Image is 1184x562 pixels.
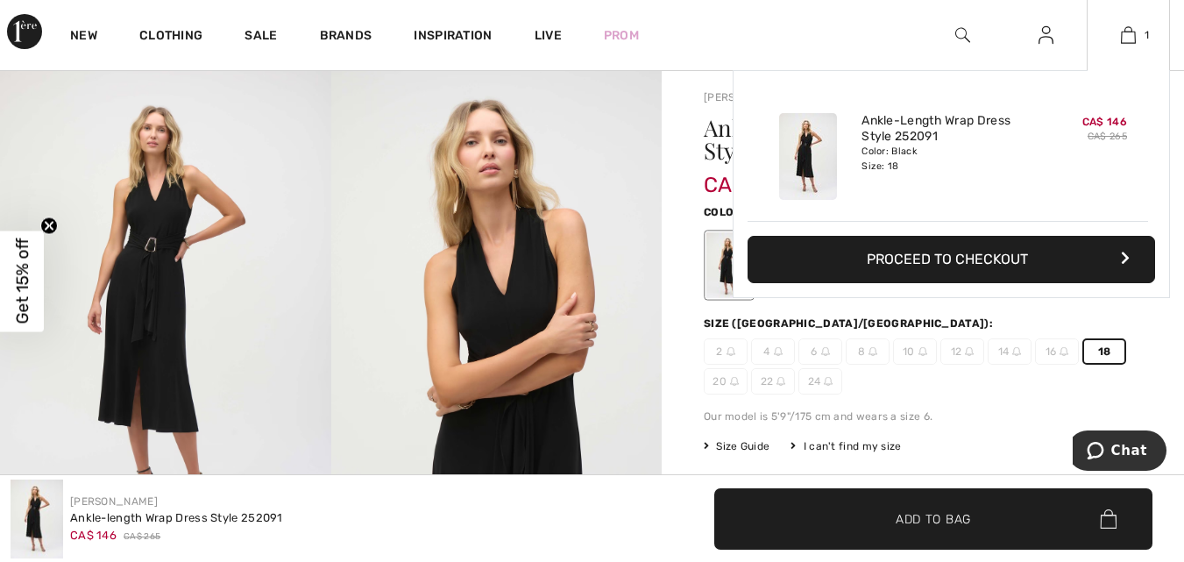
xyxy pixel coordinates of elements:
[704,438,769,454] span: Size Guide
[704,316,996,331] div: Size ([GEOGRAPHIC_DATA]/[GEOGRAPHIC_DATA]):
[139,28,202,46] a: Clothing
[70,28,97,46] a: New
[1073,430,1166,474] iframe: Opens a widget where you can chat to one of our agents
[704,409,1142,424] div: Our model is 5'9"/175 cm and wears a size 6.
[955,25,970,46] img: search the website
[40,217,58,234] button: Close teaser
[704,368,748,395] span: 20
[1100,509,1117,529] img: Bag.svg
[1082,116,1127,128] span: CA$ 146
[70,529,117,542] span: CA$ 146
[896,509,971,528] span: Add to Bag
[704,338,748,365] span: 2
[320,28,372,46] a: Brands
[791,438,901,454] div: I can't find my size
[714,488,1152,550] button: Add to Bag
[704,117,1069,162] h1: Ankle-length Wrap Dress Style 252091
[70,509,283,527] div: Ankle-length Wrap Dress Style 252091
[748,236,1155,283] button: Proceed to Checkout
[730,377,739,386] img: ring-m.svg
[861,145,1034,173] div: Color: Black Size: 18
[861,113,1034,145] a: Ankle-Length Wrap Dress Style 252091
[1039,25,1053,46] img: My Info
[704,206,745,218] span: Color:
[779,113,837,200] img: Ankle-Length Wrap Dress Style 252091
[1088,25,1169,46] a: 1
[1088,131,1127,142] s: CA$ 265
[704,155,786,197] span: CA$ 146
[70,495,158,508] a: [PERSON_NAME]
[727,347,735,356] img: ring-m.svg
[124,530,160,544] span: CA$ 265
[11,480,63,558] img: Ankle-Length Wrap Dress Style 252091
[704,91,791,103] a: [PERSON_NAME]
[414,28,492,46] span: Inspiration
[1121,25,1136,46] img: My Bag
[535,26,562,45] a: Live
[331,64,663,560] img: Ankle-Length Wrap Dress Style 252091. 2
[604,26,639,45] a: Prom
[7,14,42,49] img: 1ère Avenue
[1024,25,1067,46] a: Sign In
[12,238,32,324] span: Get 15% off
[245,28,277,46] a: Sale
[751,368,795,395] span: 22
[798,368,842,395] span: 24
[706,232,752,298] div: Black
[1145,27,1149,43] span: 1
